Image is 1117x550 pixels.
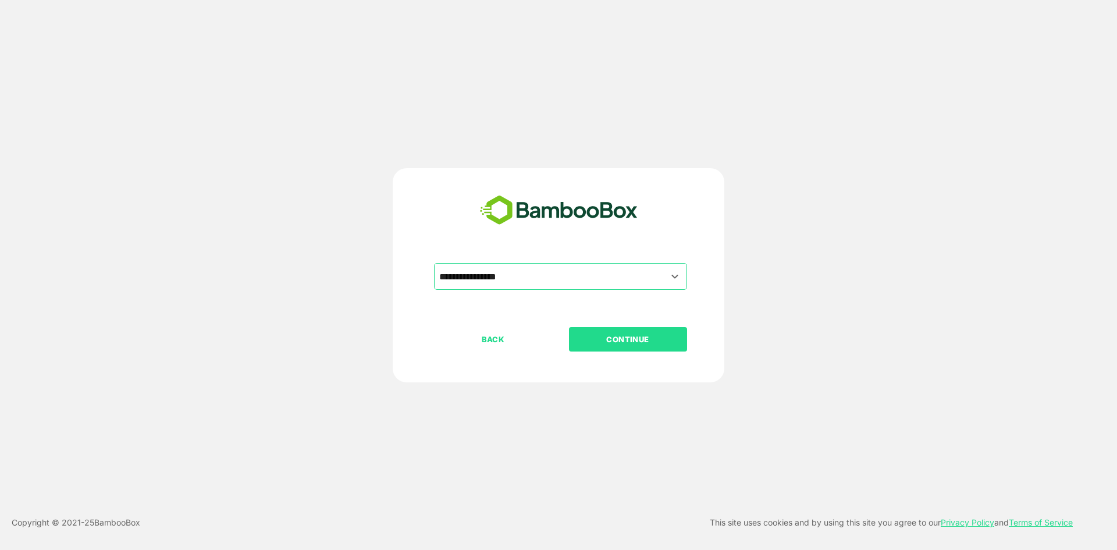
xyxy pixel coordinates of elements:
p: BACK [435,333,552,346]
button: Open [667,268,683,284]
a: Privacy Policy [941,517,994,527]
button: CONTINUE [569,327,687,352]
button: BACK [434,327,552,352]
p: Copyright © 2021- 25 BambooBox [12,516,140,530]
p: CONTINUE [570,333,686,346]
img: bamboobox [474,191,644,230]
a: Terms of Service [1009,517,1073,527]
p: This site uses cookies and by using this site you agree to our and [710,516,1073,530]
